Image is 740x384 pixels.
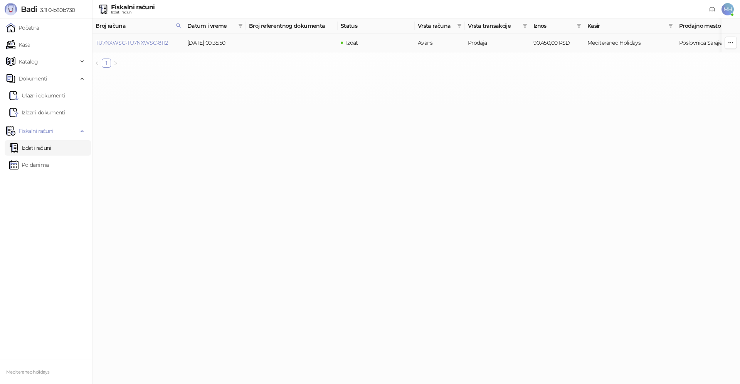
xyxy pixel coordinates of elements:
[457,23,462,28] span: filter
[575,20,583,32] span: filter
[465,34,530,52] td: Prodaja
[338,18,415,34] th: Status
[346,39,358,46] span: Izdat
[92,59,102,68] li: Prethodna strana
[113,61,118,65] span: right
[6,369,49,375] small: Mediteraneo holidays
[521,20,529,32] span: filter
[9,105,65,120] a: Izlazni dokumenti
[111,4,155,10] div: Fiskalni računi
[530,34,584,52] td: 90.450,00 RSD
[111,10,155,14] div: Izdati računi
[465,18,530,34] th: Vrsta transakcije
[102,59,111,68] li: 1
[9,88,66,103] a: Ulazni dokumentiUlazni dokumenti
[5,3,17,15] img: Logo
[111,59,120,68] li: Sledeća strana
[187,22,235,30] span: Datum i vreme
[18,123,53,139] span: Fiskalni računi
[21,5,37,14] span: Badi
[92,34,184,52] td: TU7NXWSC-TU7NXWSC-8112
[246,18,338,34] th: Broj referentnog dokumenta
[468,22,520,30] span: Vrsta transakcije
[706,3,718,15] a: Dokumentacija
[96,39,168,46] a: TU7NXWSC-TU7NXWSC-8112
[523,23,527,28] span: filter
[584,34,676,52] td: Mediteraneo Holidays
[18,54,38,69] span: Katalog
[96,22,173,30] span: Broj računa
[587,22,665,30] span: Kasir
[6,20,39,35] a: Početna
[18,71,47,86] span: Dokumenti
[184,34,246,52] td: [DATE] 09:35:50
[577,23,581,28] span: filter
[92,18,184,34] th: Broj računa
[238,23,243,28] span: filter
[9,140,51,156] a: Izdati računi
[111,59,120,68] button: right
[37,7,75,13] span: 3.11.0-b80b730
[95,61,99,65] span: left
[584,18,676,34] th: Kasir
[102,59,111,67] a: 1
[9,157,49,173] a: Po danima
[533,22,573,30] span: Iznos
[456,20,463,32] span: filter
[721,3,734,15] span: MH
[668,23,673,28] span: filter
[415,34,465,52] td: Avans
[667,20,674,32] span: filter
[6,37,30,52] a: Kasa
[418,22,454,30] span: Vrsta računa
[92,59,102,68] button: left
[415,18,465,34] th: Vrsta računa
[237,20,244,32] span: filter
